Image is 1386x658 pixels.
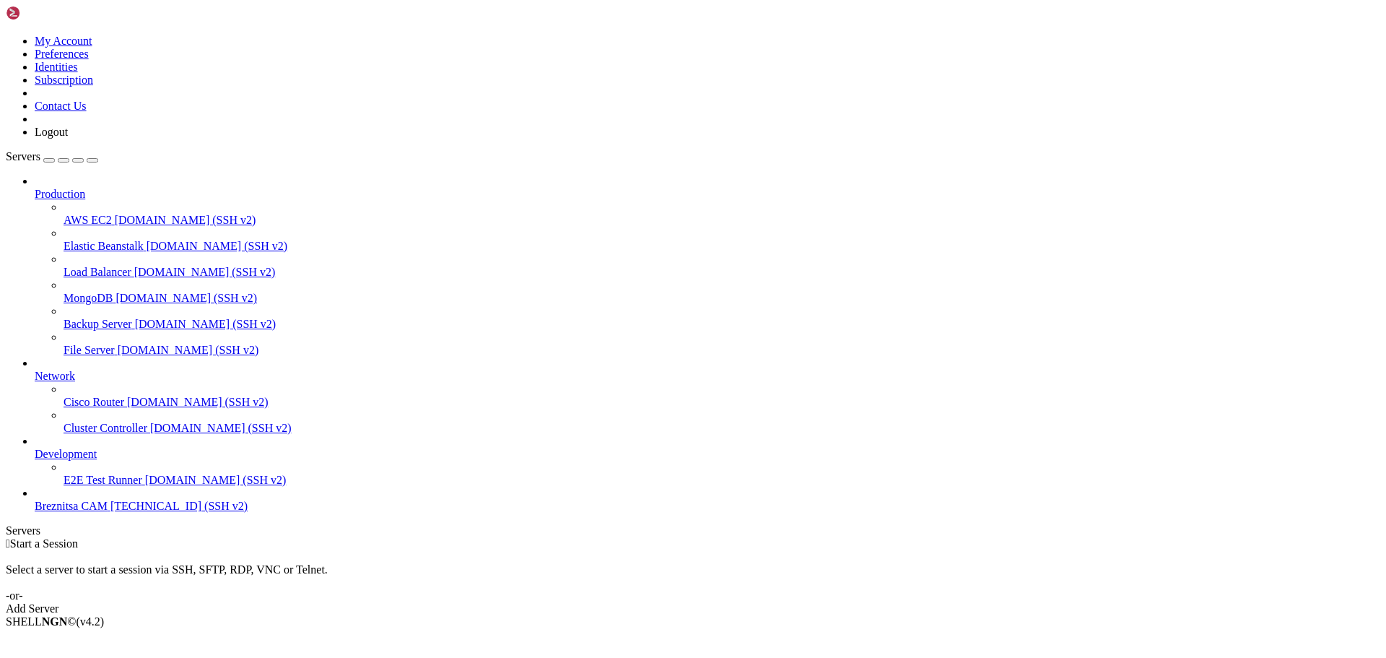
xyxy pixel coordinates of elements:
[64,461,1380,487] li: E2E Test Runner [DOMAIN_NAME] (SSH v2)
[35,35,92,47] a: My Account
[64,383,1380,409] li: Cisco Router [DOMAIN_NAME] (SSH v2)
[77,615,105,628] span: 4.2.0
[64,396,124,408] span: Cisco Router
[145,474,287,486] span: [DOMAIN_NAME] (SSH v2)
[35,500,1380,513] a: Breznitsa CAM [TECHNICAL_ID] (SSH v2)
[64,279,1380,305] li: MongoDB [DOMAIN_NAME] (SSH v2)
[64,422,147,434] span: Cluster Controller
[6,602,1380,615] div: Add Server
[35,126,68,138] a: Logout
[35,175,1380,357] li: Production
[64,305,1380,331] li: Backup Server [DOMAIN_NAME] (SSH v2)
[64,409,1380,435] li: Cluster Controller [DOMAIN_NAME] (SSH v2)
[35,188,85,200] span: Production
[35,370,75,382] span: Network
[35,100,87,112] a: Contact Us
[64,318,132,330] span: Backup Server
[64,344,1380,357] a: File Server [DOMAIN_NAME] (SSH v2)
[35,357,1380,435] li: Network
[64,292,113,304] span: MongoDB
[6,150,40,163] span: Servers
[64,331,1380,357] li: File Server [DOMAIN_NAME] (SSH v2)
[134,266,276,278] span: [DOMAIN_NAME] (SSH v2)
[64,266,131,278] span: Load Balancer
[35,61,78,73] a: Identities
[64,474,1380,487] a: E2E Test Runner [DOMAIN_NAME] (SSH v2)
[64,253,1380,279] li: Load Balancer [DOMAIN_NAME] (SSH v2)
[135,318,276,330] span: [DOMAIN_NAME] (SSH v2)
[115,292,257,304] span: [DOMAIN_NAME] (SSH v2)
[64,201,1380,227] li: AWS EC2 [DOMAIN_NAME] (SSH v2)
[64,240,1380,253] a: Elastic Beanstalk [DOMAIN_NAME] (SSH v2)
[64,266,1380,279] a: Load Balancer [DOMAIN_NAME] (SSH v2)
[64,318,1380,331] a: Backup Server [DOMAIN_NAME] (SSH v2)
[6,6,89,20] img: Shellngn
[6,615,104,628] span: SHELL ©
[6,524,1380,537] div: Servers
[64,292,1380,305] a: MongoDB [DOMAIN_NAME] (SSH v2)
[64,214,1380,227] a: AWS EC2 [DOMAIN_NAME] (SSH v2)
[35,74,93,86] a: Subscription
[35,435,1380,487] li: Development
[64,396,1380,409] a: Cisco Router [DOMAIN_NAME] (SSH v2)
[64,240,144,252] span: Elastic Beanstalk
[35,500,108,512] span: Breznitsa CAM
[127,396,269,408] span: [DOMAIN_NAME] (SSH v2)
[35,448,1380,461] a: Development
[64,214,112,226] span: AWS EC2
[35,48,89,60] a: Preferences
[10,537,78,550] span: Start a Session
[115,214,256,226] span: [DOMAIN_NAME] (SSH v2)
[118,344,259,356] span: [DOMAIN_NAME] (SSH v2)
[64,422,1380,435] a: Cluster Controller [DOMAIN_NAME] (SSH v2)
[42,615,68,628] b: NGN
[35,448,97,460] span: Development
[6,150,98,163] a: Servers
[35,188,1380,201] a: Production
[35,370,1380,383] a: Network
[150,422,292,434] span: [DOMAIN_NAME] (SSH v2)
[6,537,10,550] span: 
[64,344,115,356] span: File Server
[35,487,1380,513] li: Breznitsa CAM [TECHNICAL_ID] (SSH v2)
[64,474,142,486] span: E2E Test Runner
[147,240,288,252] span: [DOMAIN_NAME] (SSH v2)
[6,550,1380,602] div: Select a server to start a session via SSH, SFTP, RDP, VNC or Telnet. -or-
[110,500,248,512] span: [TECHNICAL_ID] (SSH v2)
[64,227,1380,253] li: Elastic Beanstalk [DOMAIN_NAME] (SSH v2)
